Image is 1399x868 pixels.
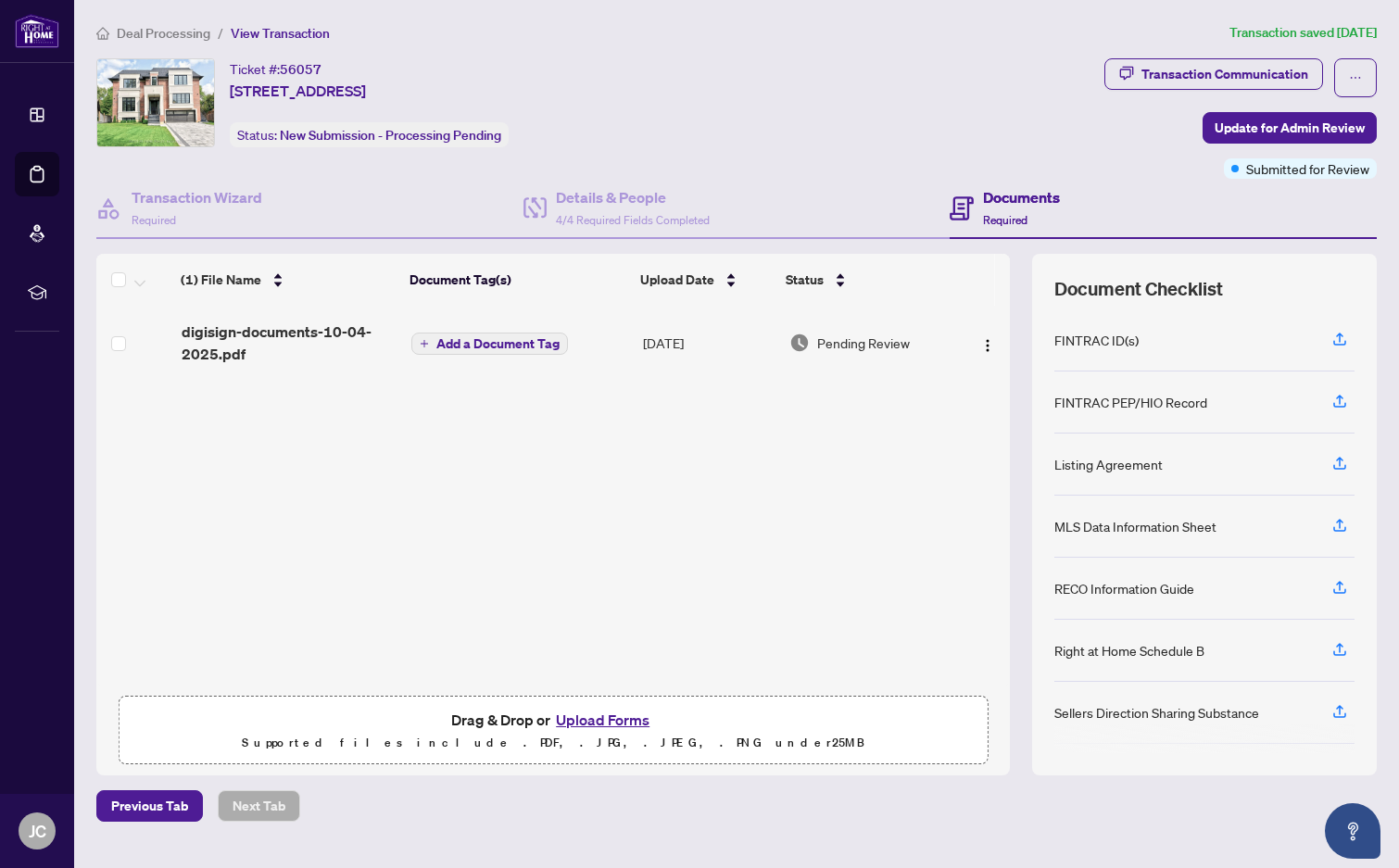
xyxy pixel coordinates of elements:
[111,791,188,821] span: Previous Tab
[182,321,397,365] span: digisign-documents-10-04-2025.pdf
[411,333,568,355] button: Add a Document Tag
[1054,702,1259,723] div: Sellers Direction Sharing Substance
[640,270,714,290] span: Upload Date
[1054,578,1194,598] div: RECO Information Guide
[1054,392,1207,412] div: FINTRAC PEP/HIO Record
[131,732,976,754] p: Supported files include .PDF, .JPG, .JPEG, .PNG under 25 MB
[1054,516,1216,536] div: MLS Data Information Sheet
[1325,803,1380,859] button: Open asap
[1054,330,1139,350] div: FINTRAC ID(s)
[817,333,910,353] span: Pending Review
[1229,22,1377,44] article: Transaction saved [DATE]
[230,58,321,80] div: Ticket #:
[411,332,568,356] button: Add a Document Tag
[786,270,824,290] span: Status
[132,186,262,208] h4: Transaction Wizard
[280,127,501,144] span: New Submission - Processing Pending
[29,818,46,844] span: JC
[1215,113,1365,143] span: Update for Admin Review
[451,708,655,732] span: Drag & Drop or
[778,254,955,306] th: Status
[1203,112,1377,144] button: Update for Admin Review
[636,306,782,380] td: [DATE]
[983,213,1027,227] span: Required
[1349,71,1362,84] span: ellipsis
[789,333,810,353] img: Document Status
[231,25,330,42] span: View Transaction
[120,697,987,765] span: Drag & Drop orUpload FormsSupported files include .PDF, .JPG, .JPEG, .PNG under25MB
[218,22,223,44] li: /
[556,186,710,208] h4: Details & People
[280,61,321,78] span: 56057
[980,338,995,353] img: Logo
[173,254,402,306] th: (1) File Name
[983,186,1060,208] h4: Documents
[96,790,203,822] button: Previous Tab
[436,337,560,350] span: Add a Document Tag
[402,254,633,306] th: Document Tag(s)
[230,122,509,147] div: Status:
[96,27,109,40] span: home
[230,80,366,102] span: [STREET_ADDRESS]
[1054,454,1163,474] div: Listing Agreement
[15,14,59,48] img: logo
[633,254,778,306] th: Upload Date
[550,708,655,732] button: Upload Forms
[218,790,300,822] button: Next Tab
[97,59,214,146] img: IMG-C12430177_1.jpg
[181,270,261,290] span: (1) File Name
[117,25,210,42] span: Deal Processing
[1141,59,1308,89] div: Transaction Communication
[1104,58,1323,90] button: Transaction Communication
[556,213,710,227] span: 4/4 Required Fields Completed
[1054,640,1204,660] div: Right at Home Schedule B
[1246,158,1369,179] span: Submitted for Review
[132,213,176,227] span: Required
[973,328,1002,358] button: Logo
[1054,276,1223,302] span: Document Checklist
[420,339,429,348] span: plus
